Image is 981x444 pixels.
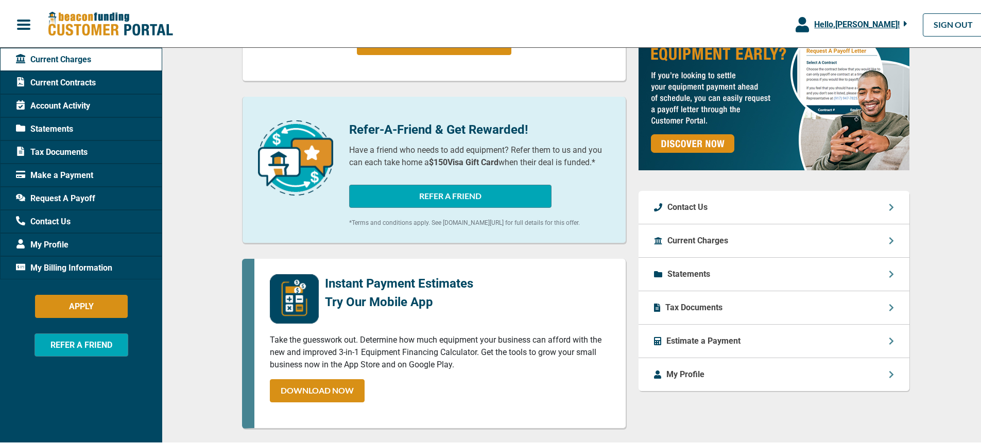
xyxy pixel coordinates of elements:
p: Tax Documents [665,300,722,312]
p: Have a friend who needs to add equipment? Refer them to us and you can each take home a when thei... [349,143,610,167]
p: Refer-A-Friend & Get Rewarded! [349,119,610,137]
button: REFER A FRIEND [35,332,128,355]
img: mobile-app-logo.png [270,273,319,322]
a: DOWNLOAD NOW [270,378,365,401]
img: Beacon Funding Customer Portal Logo [47,10,173,36]
span: Hello, [PERSON_NAME] ! [814,18,900,28]
button: APPLY [35,293,128,316]
p: Instant Payment Estimates [325,273,473,291]
span: Statements [16,121,73,134]
p: Current Charges [667,233,728,245]
p: *Terms and conditions apply. See [DOMAIN_NAME][URL] for full details for this offer. [349,217,610,226]
b: $150 Visa Gift Card [429,156,498,166]
button: REFER A FRIEND [349,183,552,206]
span: Contact Us [16,214,71,226]
p: Try Our Mobile App [325,291,473,310]
span: Account Activity [16,98,90,111]
p: Contact Us [667,200,708,212]
img: payoff-ad-px.jpg [639,11,909,169]
span: Tax Documents [16,145,88,157]
p: Estimate a Payment [666,333,741,346]
p: Statements [667,267,710,279]
span: My Billing Information [16,260,112,273]
p: My Profile [666,367,704,379]
p: Take the guesswork out. Determine how much equipment your business can afford with the new and im... [270,332,610,369]
span: Make a Payment [16,168,93,180]
span: Current Charges [16,52,91,64]
span: Current Contracts [16,75,96,87]
img: refer-a-friend-icon.png [258,119,333,194]
span: Request A Payoff [16,191,95,203]
span: My Profile [16,237,68,250]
